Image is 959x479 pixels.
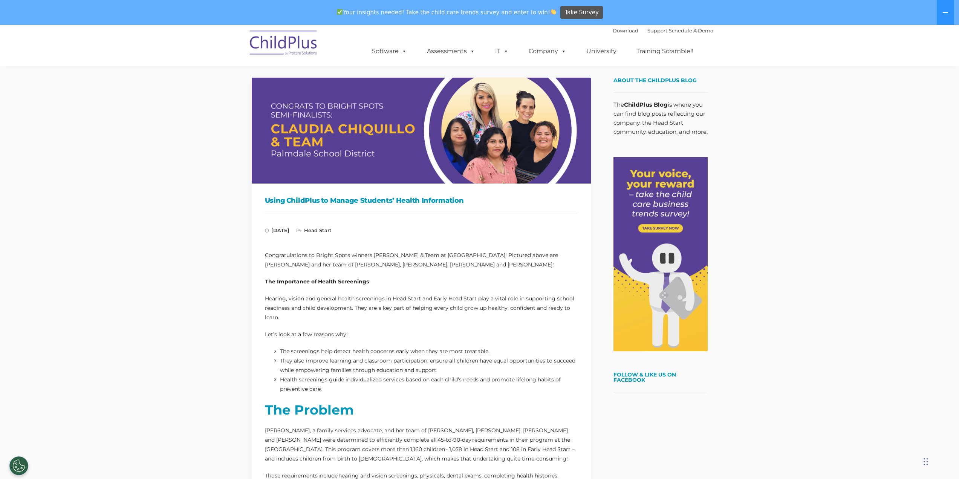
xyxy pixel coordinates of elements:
[613,371,676,383] a: Follow & Like Us on Facebook
[304,227,332,233] a: Head Start
[280,347,578,356] li: The screenings help detect health concerns early when they are most treatable.
[280,375,578,394] li: Health screenings guide individualized services based on each child’s needs and promote lifelong ...
[924,450,928,473] div: Drag
[613,77,697,84] span: About the ChildPlus Blog
[265,294,578,322] p: Hearing, vision and general health screenings in Head Start and Early Head Start play a vital rol...
[419,44,483,59] a: Assessments
[629,44,701,59] a: Training Scramble!!
[265,251,578,269] p: Congratulations to Bright Spots winners [PERSON_NAME] & Team at [GEOGRAPHIC_DATA]​! Pictured abov...
[246,25,321,63] img: ChildPlus by Procare Solutions
[613,100,708,136] p: The is where you can find blog posts reflecting our company, the Head Start community, education,...
[488,44,516,59] a: IT
[565,6,599,19] span: Take Survey
[669,28,713,34] a: Schedule A Demo
[265,402,354,418] strong: The Problem
[364,44,414,59] a: Software
[280,356,578,375] li: They also improve learning and classroom participation, ensure all children have equal opportunit...
[521,44,574,59] a: Company
[334,5,560,20] span: Your insights needed! Take the child care trends survey and enter to win!
[9,456,28,475] button: Cookies Settings
[613,28,713,34] font: |
[579,44,624,59] a: University
[921,443,959,479] iframe: Chat Widget
[265,195,578,206] h1: Using ChildPlus to Manage Students’ Health Information
[265,330,578,339] p: Let’s look at a few reasons why:
[551,9,556,15] img: 👏
[560,6,603,19] a: Take Survey
[337,9,343,15] img: ✅
[613,28,638,34] a: Download
[265,278,369,285] strong: The Importance of Health Screenings
[265,227,289,233] span: [DATE]
[624,101,668,108] strong: ChildPlus Blog
[647,28,667,34] a: Support
[265,426,578,464] p: [PERSON_NAME], a family services advocate, and her team of [PERSON_NAME], [PERSON_NAME], [PERSON_...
